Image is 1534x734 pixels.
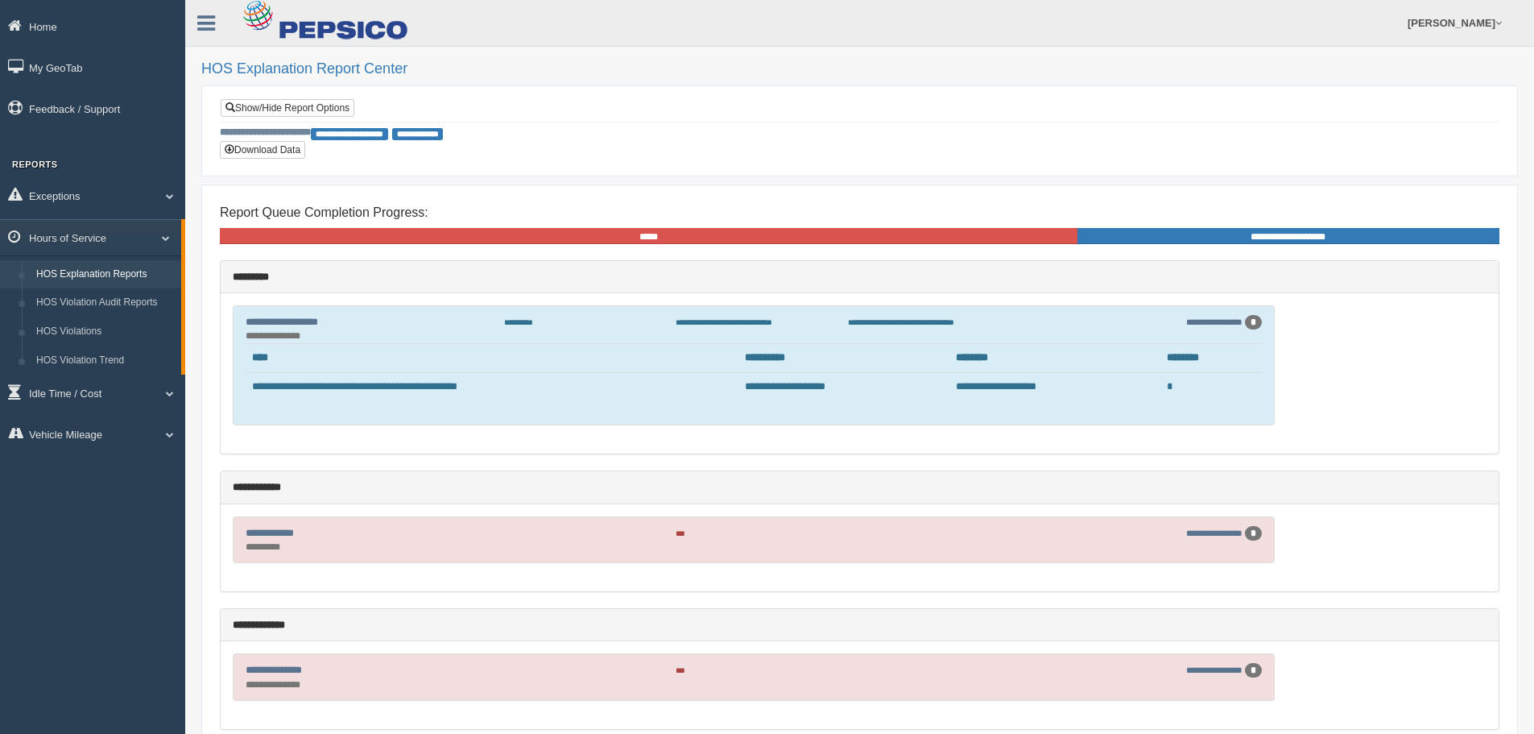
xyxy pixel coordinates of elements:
[220,141,305,159] button: Download Data
[29,288,181,317] a: HOS Violation Audit Reports
[29,317,181,346] a: HOS Violations
[220,205,1499,220] h4: Report Queue Completion Progress:
[29,346,181,375] a: HOS Violation Trend
[221,99,354,117] a: Show/Hide Report Options
[29,260,181,289] a: HOS Explanation Reports
[201,61,1518,77] h2: HOS Explanation Report Center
